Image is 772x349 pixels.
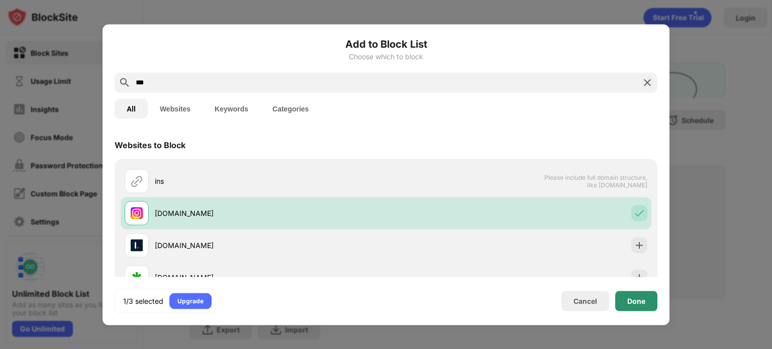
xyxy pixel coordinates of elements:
button: Websites [148,98,203,119]
div: [DOMAIN_NAME] [155,240,386,251]
img: url.svg [131,175,143,187]
button: Categories [260,98,321,119]
div: Choose which to block [115,52,657,60]
span: Please include full domain structure, like [DOMAIN_NAME] [544,173,647,188]
img: favicons [131,207,143,219]
div: Upgrade [177,296,204,306]
h6: Add to Block List [115,36,657,51]
img: favicons [131,271,143,283]
div: Cancel [573,297,597,305]
div: 1/3 selected [123,296,163,306]
div: Done [627,297,645,305]
button: Keywords [203,98,260,119]
img: search-close [641,76,653,88]
div: ins [155,176,386,186]
div: [DOMAIN_NAME] [155,272,386,283]
img: favicons [131,239,143,251]
div: [DOMAIN_NAME] [155,208,386,218]
div: Websites to Block [115,140,185,150]
img: search.svg [119,76,131,88]
button: All [115,98,148,119]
